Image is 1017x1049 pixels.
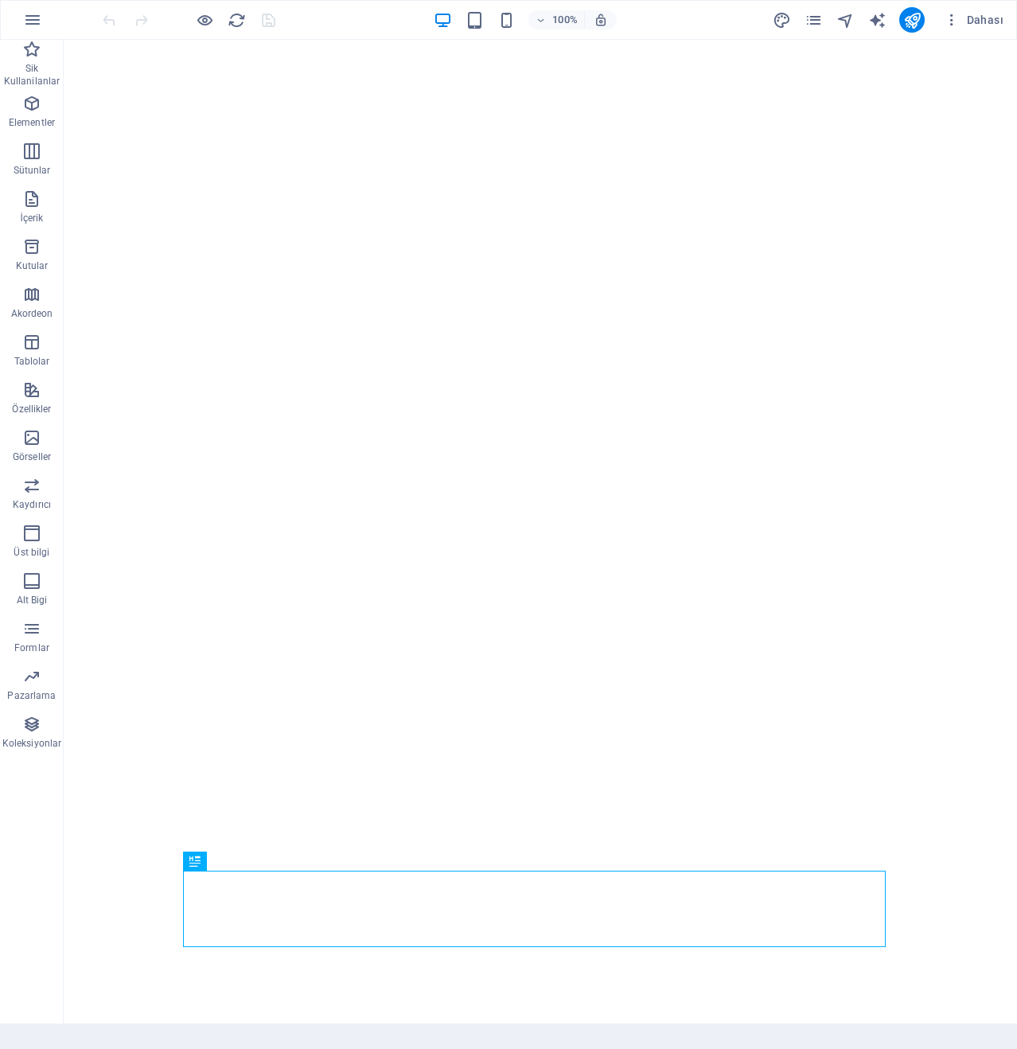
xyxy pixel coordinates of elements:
i: AI Writer [868,11,886,29]
i: Yeniden boyutlandırmada yakınlaştırma düzeyini seçilen cihaza uyacak şekilde otomatik olarak ayarla. [594,13,608,27]
p: Alt Bigi [17,594,48,606]
p: Görseller [13,450,51,463]
p: Kutular [16,259,49,272]
i: Sayfayı yeniden yükleyin [228,11,246,29]
p: Koleksiyonlar [2,737,61,750]
i: Navigatör [836,11,855,29]
button: pages [804,10,823,29]
p: Sütunlar [14,164,51,177]
i: Sayfalar (Ctrl+Alt+S) [805,11,823,29]
button: design [772,10,791,29]
button: publish [899,7,925,33]
p: Pazarlama [7,689,56,702]
span: Dahası [944,12,1003,28]
h6: 100% [552,10,578,29]
p: İçerik [20,212,43,224]
button: 100% [528,10,585,29]
p: Özellikler [12,403,51,415]
button: navigator [836,10,855,29]
button: text_generator [867,10,886,29]
button: Dahası [937,7,1010,33]
i: Yayınla [903,11,922,29]
p: Kaydırıcı [13,498,51,511]
p: Akordeon [11,307,53,320]
p: Formlar [14,641,49,654]
button: reload [227,10,246,29]
button: Ön izleme modundan çıkıp düzenlemeye devam etmek için buraya tıklayın [195,10,214,29]
p: Elementler [9,116,55,129]
i: Tasarım (Ctrl+Alt+Y) [773,11,791,29]
p: Tablolar [14,355,50,368]
p: Üst bilgi [14,546,49,559]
